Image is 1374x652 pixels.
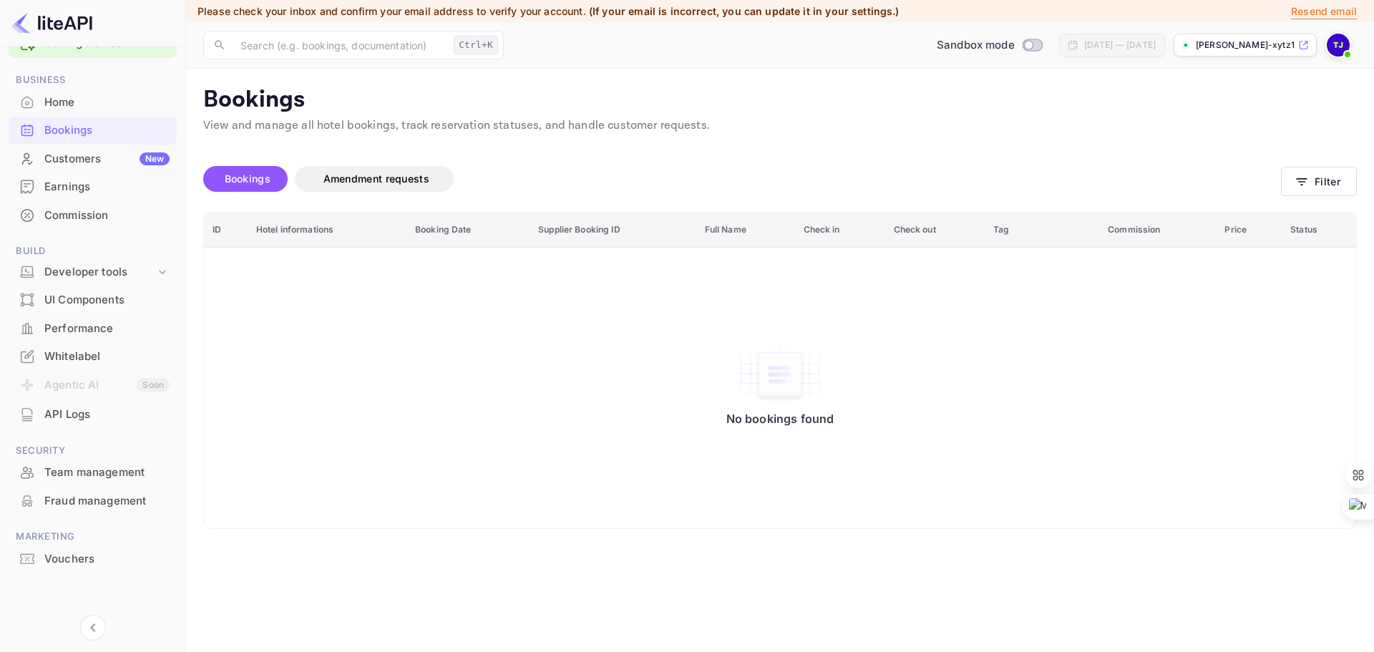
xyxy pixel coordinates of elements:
[1216,213,1282,248] th: Price
[9,315,177,341] a: Performance
[44,264,155,281] div: Developer tools
[203,166,1281,192] div: account-settings tabs
[323,172,429,185] span: Amendment requests
[1196,39,1295,52] p: [PERSON_NAME]-xytz1.nui...
[696,213,795,248] th: Full Name
[9,401,177,427] a: API Logs
[203,117,1357,135] p: View and manage all hotel bookings, track reservation statuses, and handle customer requests.
[44,292,170,308] div: UI Components
[9,89,177,117] div: Home
[80,615,106,641] button: Collapse navigation
[44,321,170,337] div: Performance
[225,172,271,185] span: Bookings
[44,349,170,365] div: Whitelabel
[9,202,177,230] div: Commission
[885,213,985,248] th: Check out
[44,151,170,167] div: Customers
[9,459,177,487] div: Team management
[795,213,885,248] th: Check in
[248,213,406,248] th: Hotel informations
[9,286,177,314] div: UI Components
[9,89,177,115] a: Home
[44,493,170,510] div: Fraud management
[589,5,900,17] span: (If your email is incorrect, you can update it in your settings.)
[1281,167,1357,196] button: Filter
[9,459,177,485] a: Team management
[44,407,170,423] div: API Logs
[9,145,177,172] a: CustomersNew
[9,545,177,573] div: Vouchers
[140,152,170,165] div: New
[9,545,177,572] a: Vouchers
[9,117,177,145] div: Bookings
[203,86,1357,115] p: Bookings
[198,5,586,17] span: Please check your inbox and confirm your email address to verify your account.
[1282,213,1356,248] th: Status
[1327,34,1350,57] img: Trevor James
[44,551,170,568] div: Vouchers
[44,94,170,111] div: Home
[9,117,177,143] a: Bookings
[9,315,177,343] div: Performance
[406,213,530,248] th: Booking Date
[726,412,834,426] p: No bookings found
[1291,4,1357,19] p: Resend email
[9,487,177,514] a: Fraud management
[530,213,696,248] th: Supplier Booking ID
[9,286,177,313] a: UI Components
[9,487,177,515] div: Fraud management
[9,145,177,173] div: CustomersNew
[1099,213,1216,248] th: Commission
[204,213,1356,528] table: booking table
[232,31,448,59] input: Search (e.g. bookings, documentation)
[9,72,177,88] span: Business
[9,343,177,369] a: Whitelabel
[931,37,1048,54] div: Switch to Production mode
[204,213,248,248] th: ID
[44,179,170,195] div: Earnings
[9,243,177,259] span: Build
[9,343,177,371] div: Whitelabel
[9,401,177,429] div: API Logs
[44,122,170,139] div: Bookings
[9,173,177,200] a: Earnings
[737,344,823,404] img: No bookings found
[9,260,177,285] div: Developer tools
[9,443,177,459] span: Security
[9,202,177,228] a: Commission
[11,11,92,34] img: LiteAPI logo
[1084,39,1156,52] div: [DATE] — [DATE]
[44,208,170,224] div: Commission
[9,529,177,545] span: Marketing
[454,36,498,54] div: Ctrl+K
[985,213,1099,248] th: Tag
[44,464,170,481] div: Team management
[937,37,1015,54] span: Sandbox mode
[9,173,177,201] div: Earnings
